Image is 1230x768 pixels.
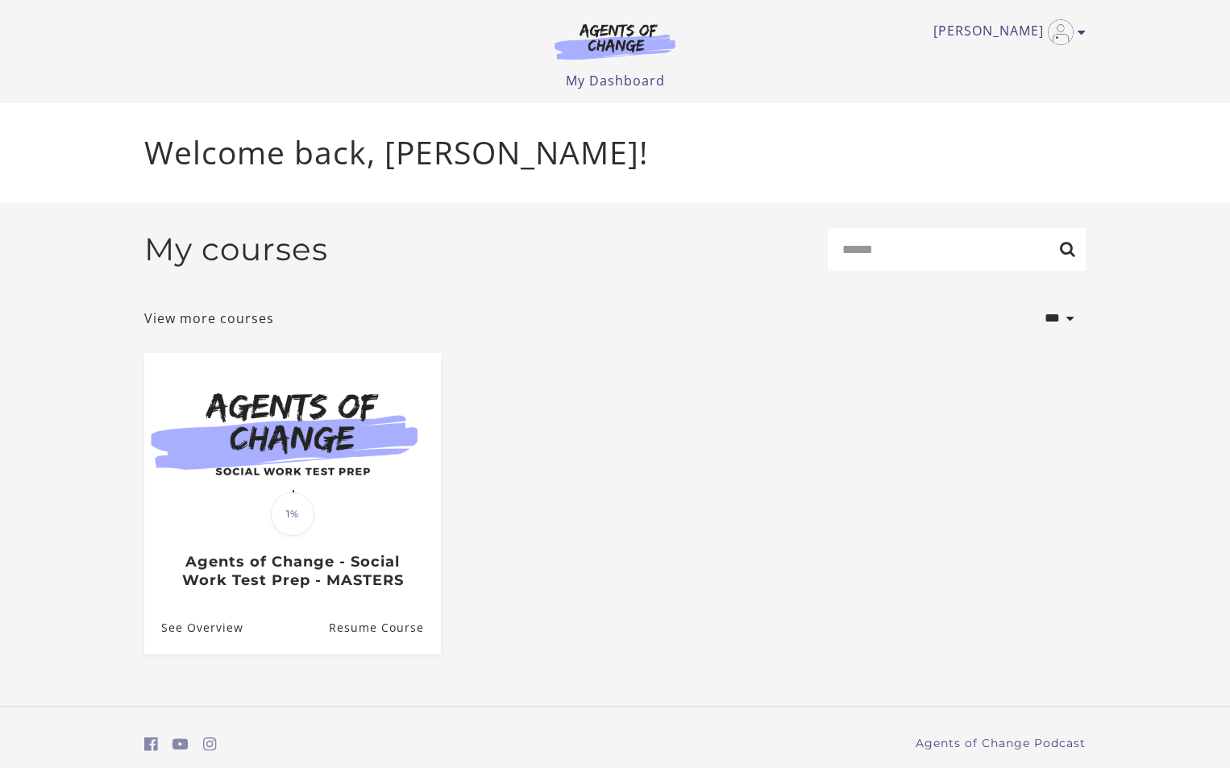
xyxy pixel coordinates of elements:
a: Toggle menu [933,19,1078,45]
a: Agents of Change - Social Work Test Prep - MASTERS: See Overview [144,602,243,654]
a: https://www.youtube.com/c/AgentsofChangeTestPrepbyMeaganMitchell (Open in a new window) [172,733,189,756]
a: My Dashboard [566,72,665,89]
img: Agents of Change Logo [538,23,692,60]
a: Agents of Change Podcast [916,735,1086,752]
i: https://www.facebook.com/groups/aswbtestprep (Open in a new window) [144,737,158,752]
i: https://www.youtube.com/c/AgentsofChangeTestPrepbyMeaganMitchell (Open in a new window) [172,737,189,752]
span: 1% [271,492,314,536]
h2: My courses [144,230,328,268]
i: https://www.instagram.com/agentsofchangeprep/ (Open in a new window) [203,737,217,752]
a: View more courses [144,309,274,328]
a: https://www.instagram.com/agentsofchangeprep/ (Open in a new window) [203,733,217,756]
p: Welcome back, [PERSON_NAME]! [144,129,1086,176]
h3: Agents of Change - Social Work Test Prep - MASTERS [161,553,423,589]
a: Agents of Change - Social Work Test Prep - MASTERS: Resume Course [329,602,441,654]
a: https://www.facebook.com/groups/aswbtestprep (Open in a new window) [144,733,158,756]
